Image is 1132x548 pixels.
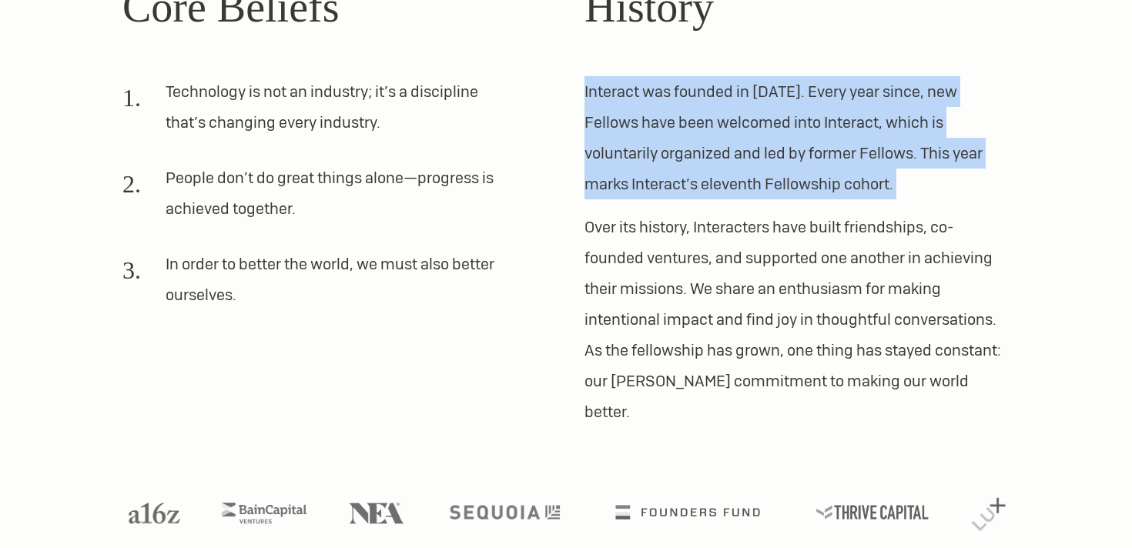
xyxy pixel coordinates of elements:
p: Interact was founded in [DATE]. Every year since, new Fellows have been welcomed into Interact, w... [584,76,1010,199]
img: Sequoia logo [449,505,559,520]
p: Over its history, Interacters have built friendships, co-founded ventures, and supported one anot... [584,212,1010,427]
li: People don’t do great things alone—progress is achieved together. [122,162,511,236]
li: In order to better the world, we must also better ourselves. [122,249,511,322]
img: Lux Capital logo [971,498,1005,531]
img: Thrive Capital logo [816,505,929,520]
img: Bain Capital Ventures logo [222,503,306,523]
img: NEA logo [349,503,404,523]
img: A16Z logo [129,503,179,523]
li: Technology is not an industry; it’s a discipline that’s changing every industry. [122,76,511,150]
img: Founders Fund logo [616,505,760,520]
